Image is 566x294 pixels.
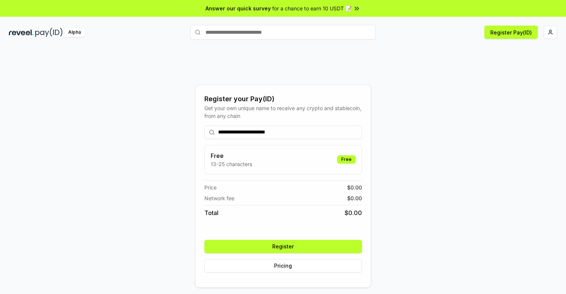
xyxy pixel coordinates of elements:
[35,28,63,37] img: pay_id
[337,155,356,163] div: Free
[204,184,217,191] span: Price
[484,26,538,39] button: Register Pay(ID)
[347,184,362,191] span: $ 0.00
[204,194,234,202] span: Network fee
[272,4,352,12] span: for a chance to earn 10 USDT 📝
[204,240,362,253] button: Register
[64,28,85,37] div: Alpha
[204,259,362,272] button: Pricing
[204,208,218,217] span: Total
[204,94,362,104] div: Register your Pay(ID)
[205,4,271,12] span: Answer our quick survey
[211,160,252,168] p: 13-25 characters
[9,28,34,37] img: reveel_dark
[347,194,362,202] span: $ 0.00
[211,151,252,160] h3: Free
[204,104,362,120] div: Get your own unique name to receive any crypto and stablecoin, from any chain
[345,208,362,217] span: $ 0.00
